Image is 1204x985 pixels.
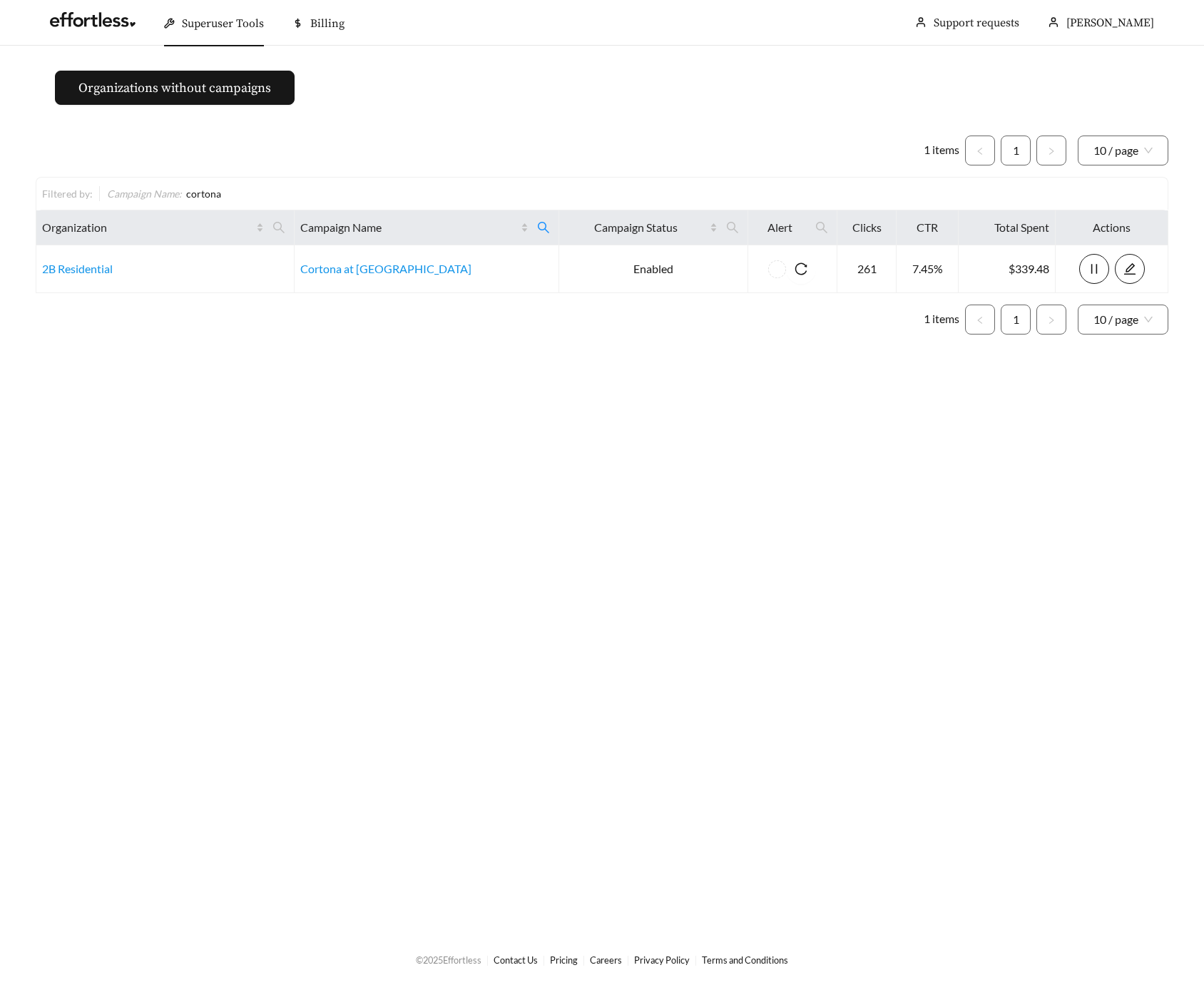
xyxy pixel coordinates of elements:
[754,219,806,236] span: Alert
[1056,210,1168,245] th: Actions
[107,188,182,200] span: Campaign Name :
[634,954,690,966] a: Privacy Policy
[550,954,578,966] a: Pricing
[42,262,113,275] a: 2B Residential
[1093,305,1153,334] span: 10 / page
[1078,136,1168,165] div: Page Size
[976,316,984,325] span: left
[1036,305,1066,335] button: right
[1047,316,1056,325] span: right
[186,188,221,200] span: cortona
[1066,16,1154,30] span: [PERSON_NAME]
[1115,254,1145,284] button: edit
[1001,136,1031,165] li: 1
[272,221,285,234] span: search
[810,216,834,239] span: search
[565,219,707,236] span: Campaign Status
[590,954,622,966] a: Careers
[837,245,897,293] td: 261
[976,147,984,155] span: left
[78,78,271,98] span: Organizations without campaigns
[924,136,959,165] li: 1 items
[924,305,959,335] li: 1 items
[959,245,1056,293] td: $339.48
[1001,305,1031,335] li: 1
[182,16,264,31] span: Superuser Tools
[1078,305,1168,335] div: Page Size
[559,245,748,293] td: Enabled
[1001,136,1030,165] a: 1
[1047,147,1056,155] span: right
[300,262,471,275] a: Cortona at [GEOGRAPHIC_DATA]
[300,219,519,236] span: Campaign Name
[1116,262,1144,275] span: edit
[55,71,295,105] button: Organizations without campaigns
[537,221,550,234] span: search
[1001,305,1030,334] a: 1
[416,954,481,966] span: © 2025 Effortless
[965,136,995,165] button: left
[267,216,291,239] span: search
[494,954,538,966] a: Contact Us
[1036,136,1066,165] button: right
[837,210,897,245] th: Clicks
[965,305,995,335] li: Previous Page
[786,262,816,275] span: reload
[1036,136,1066,165] li: Next Page
[726,221,739,234] span: search
[1079,254,1109,284] button: pause
[897,245,959,293] td: 7.45%
[1115,262,1145,275] a: edit
[531,216,556,239] span: search
[42,219,253,236] span: Organization
[786,254,816,284] button: reload
[1036,305,1066,335] li: Next Page
[720,216,745,239] span: search
[310,16,345,31] span: Billing
[1093,136,1153,165] span: 10 / page
[702,954,788,966] a: Terms and Conditions
[965,136,995,165] li: Previous Page
[959,210,1056,245] th: Total Spent
[934,16,1019,30] a: Support requests
[897,210,959,245] th: CTR
[965,305,995,335] button: left
[815,221,828,234] span: search
[1080,262,1108,275] span: pause
[42,186,99,201] div: Filtered by:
